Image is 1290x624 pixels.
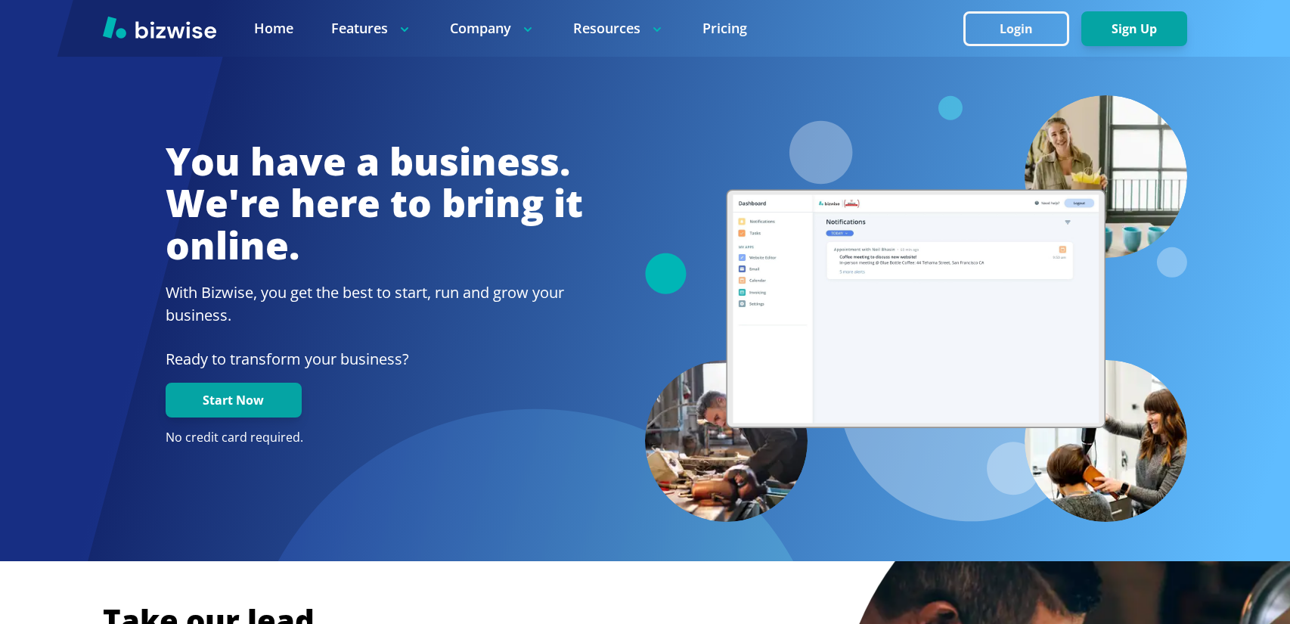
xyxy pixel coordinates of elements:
a: Home [254,19,293,38]
button: Sign Up [1081,11,1187,46]
p: Ready to transform your business? [166,348,583,371]
p: No credit card required. [166,430,583,446]
a: Sign Up [1081,22,1187,36]
button: Start Now [166,383,302,418]
p: Resources [573,19,665,38]
a: Pricing [702,19,747,38]
a: Login [963,22,1081,36]
p: Features [331,19,412,38]
p: Company [450,19,535,38]
img: Bizwise Logo [103,16,216,39]
h1: You have a business. We're here to bring it online. [166,141,583,267]
button: Login [963,11,1069,46]
h2: With Bizwise, you get the best to start, run and grow your business. [166,281,583,327]
a: Start Now [166,393,302,408]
